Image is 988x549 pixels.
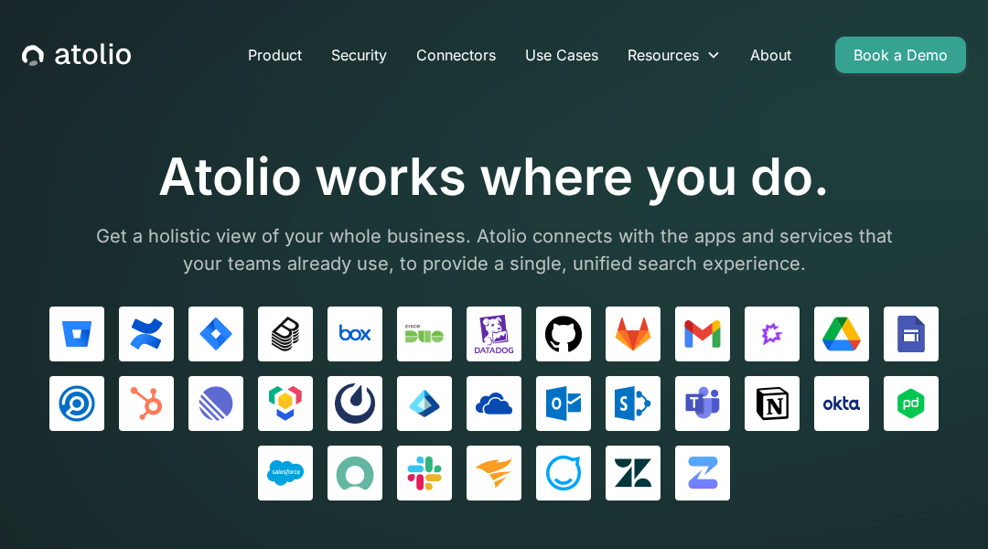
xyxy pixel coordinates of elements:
[628,44,699,66] div: Resources
[82,222,906,277] p: Get a holistic view of your whole business. Atolio connects with the apps and services that your ...
[510,37,613,73] a: Use Cases
[22,43,131,67] a: home
[736,37,806,73] a: About
[613,37,736,73] div: Resources
[835,37,966,73] a: Book a Demo
[233,37,317,73] a: Product
[317,37,402,73] a: Security
[82,146,906,208] h1: Atolio works where you do.
[402,37,510,73] a: Connectors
